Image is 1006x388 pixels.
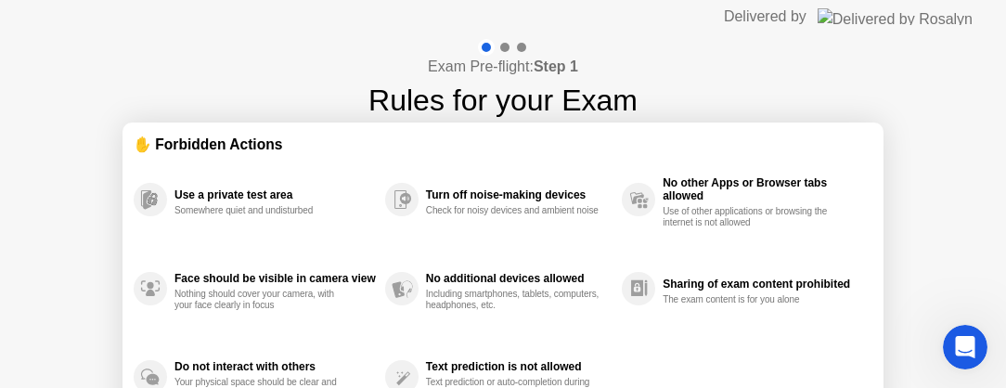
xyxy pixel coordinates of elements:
div: No other Apps or Browser tabs allowed [663,176,863,202]
div: The exam content is for you alone [663,294,838,305]
div: Sharing of exam content prohibited [663,278,863,291]
iframe: Intercom live chat [943,325,987,369]
div: Use a private test area [174,188,376,201]
div: Profile image for Sonny [269,30,306,67]
div: Nothing should cover your camera, with your face clearly in focus [174,289,350,311]
span: Messages [154,264,218,277]
img: Profile image for Abisha [199,30,236,67]
h4: Exam Pre-flight: [428,56,578,78]
div: ✋ Forbidden Actions [134,134,872,155]
div: Check for noisy devices and ambient noise [426,205,601,216]
p: Hi there 👋 [37,132,334,163]
div: Turn off noise-making devices [426,188,613,201]
div: Face should be visible in camera view [174,272,376,285]
div: Profile image for Tabasum [234,30,271,67]
img: Delivered by Rosalyn [818,8,973,25]
span: Home [41,264,83,277]
div: Do not interact with others [174,360,376,373]
div: Close [319,30,353,63]
b: Step 1 [534,58,578,74]
button: Help [248,217,371,291]
img: logo [37,36,161,64]
div: Delivered by [724,6,806,28]
p: How can I assist you? [37,163,334,226]
div: Use of other applications or browsing the internet is not allowed [663,206,838,228]
button: Messages [123,217,247,291]
span: Help [294,264,324,277]
h1: Rules for your Exam [368,78,638,123]
div: Somewhere quiet and undisturbed [174,205,350,216]
div: Text prediction is not allowed [426,360,613,373]
div: No additional devices allowed [426,272,613,285]
div: Including smartphones, tablets, computers, headphones, etc. [426,289,601,311]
